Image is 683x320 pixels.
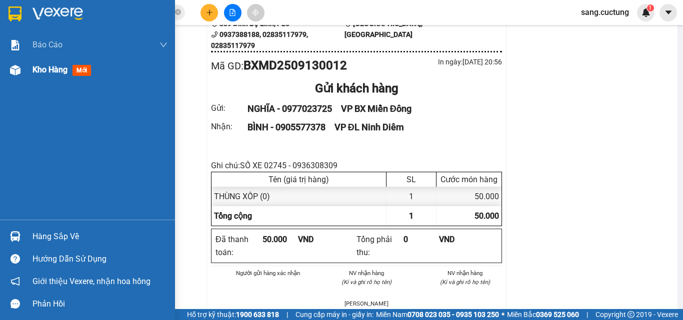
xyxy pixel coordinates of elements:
div: In ngày: [DATE] 20:56 [356,56,502,67]
span: question-circle [10,254,20,264]
div: Nhận : [211,120,247,133]
li: Người gửi hàng xác nhận [231,269,305,278]
div: SL [389,175,433,184]
img: logo-vxr [8,6,21,21]
span: ⚪️ [501,313,504,317]
button: caret-down [659,4,677,21]
span: aim [252,9,259,16]
div: 1 [386,187,436,206]
div: 50.000 [436,187,501,206]
span: Báo cáo [32,38,62,51]
li: VP BX Miền Đông [5,42,69,53]
img: warehouse-icon [10,231,20,242]
span: Mã GD : [211,60,243,72]
b: 0937388188, 02835117979, 02835117979 [211,30,308,49]
span: file-add [229,9,236,16]
li: [PERSON_NAME] [329,299,404,308]
div: Phản hồi [32,297,167,312]
span: | [586,309,588,320]
div: Ghi chú: SỐ XE 02745 - 0936308309 [211,159,502,172]
span: down [159,41,167,49]
b: 339 Đinh Bộ Lĩnh, P26 [5,55,52,74]
div: Đã thanh toán : [215,233,262,258]
div: Gửi : [211,102,247,114]
span: Tổng cộng [214,211,252,221]
span: sang.cuctung [573,6,637,18]
span: Kho hàng [32,65,67,74]
div: VND [439,233,474,246]
strong: 0369 525 060 [536,311,579,319]
div: Tổng phải thu : [356,233,403,258]
strong: 0708 023 035 - 0935 103 250 [407,311,499,319]
i: (Kí và ghi rõ họ tên) [341,279,391,286]
sup: 1 [647,4,654,11]
div: Hàng sắp về [32,229,167,244]
span: Miền Bắc [507,309,579,320]
span: phone [211,31,218,38]
span: Miền Nam [376,309,499,320]
div: BÌNH - 0905577378 VP ĐL Ninh Diêm [247,120,490,134]
span: 1 [648,4,652,11]
span: Hỗ trợ kỹ thuật: [187,309,279,320]
div: 50.000 [262,233,298,246]
img: solution-icon [10,40,20,50]
span: 1 [409,211,413,221]
strong: 1900 633 818 [236,311,279,319]
span: close-circle [175,8,181,17]
span: caret-down [664,8,673,17]
div: VND [298,233,333,246]
button: aim [247,4,264,21]
span: Giới thiệu Vexere, nhận hoa hồng [32,275,150,288]
button: plus [200,4,218,21]
div: Gửi khách hàng [211,79,502,98]
span: | [286,309,288,320]
li: Cúc Tùng [5,5,145,24]
div: Hướng dẫn sử dụng [32,252,167,267]
span: Cung cấp máy in - giấy in: [295,309,373,320]
span: THÙNG XỐP (0) [214,192,270,201]
img: icon-new-feature [641,8,650,17]
span: mới [72,65,91,76]
span: close-circle [175,9,181,15]
span: copyright [627,311,634,318]
div: Cước món hàng [439,175,499,184]
div: Tên (giá trị hàng) [214,175,383,184]
i: (Kí và ghi rõ họ tên) [440,279,490,286]
span: 50.000 [474,211,499,221]
button: file-add [224,4,241,21]
div: 0 [403,233,439,246]
span: plus [206,9,213,16]
li: NV nhận hàng [329,269,404,278]
span: environment [5,55,12,62]
li: VP BX [GEOGRAPHIC_DATA] [69,42,133,75]
b: BXMD2509130012 [243,58,347,72]
li: NV nhận hàng [427,269,502,278]
span: notification [10,277,20,286]
span: message [10,299,20,309]
img: warehouse-icon [10,65,20,75]
div: NGHĨA - 0977023725 VP BX Miền Đông [247,102,490,116]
